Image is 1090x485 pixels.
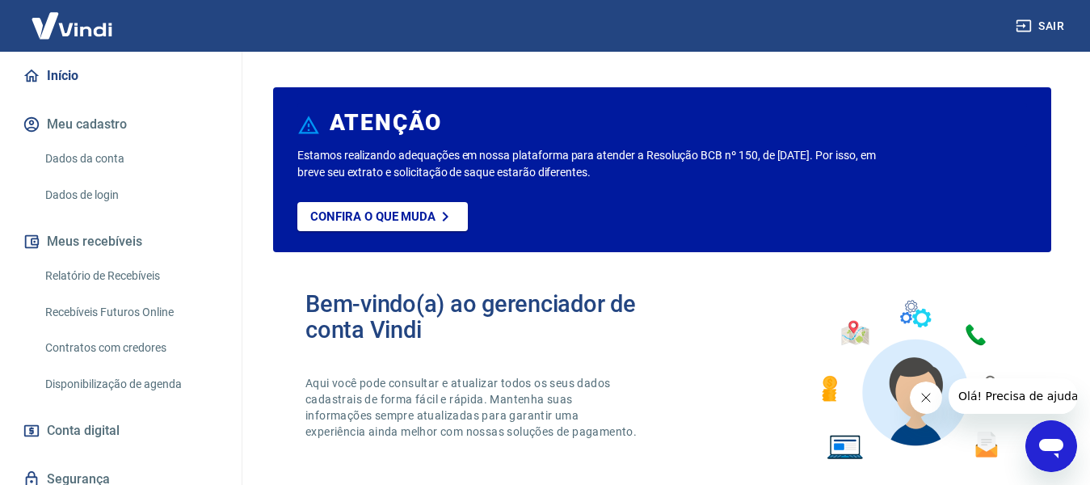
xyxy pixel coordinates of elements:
a: Confira o que muda [297,202,468,231]
img: Vindi [19,1,124,50]
img: Imagem de um avatar masculino com diversos icones exemplificando as funcionalidades do gerenciado... [807,291,1019,470]
a: Disponibilização de agenda [39,368,222,401]
p: Estamos realizando adequações em nossa plataforma para atender a Resolução BCB nº 150, de [DATE].... [297,147,881,181]
a: Recebíveis Futuros Online [39,296,222,329]
span: Olá! Precisa de ajuda? [10,11,136,24]
a: Relatório de Recebíveis [39,259,222,293]
a: Conta digital [19,413,222,449]
p: Aqui você pode consultar e atualizar todos os seus dados cadastrais de forma fácil e rápida. Mant... [305,375,640,440]
p: Confira o que muda [310,209,436,224]
a: Dados de login [39,179,222,212]
button: Sair [1012,11,1071,41]
a: Contratos com credores [39,331,222,365]
span: Conta digital [47,420,120,442]
button: Meu cadastro [19,107,222,142]
button: Meus recebíveis [19,224,222,259]
iframe: Mensagem da empresa [949,378,1077,414]
iframe: Botão para abrir a janela de mensagens [1025,420,1077,472]
a: Dados da conta [39,142,222,175]
h6: ATENÇÃO [330,115,442,131]
a: Início [19,58,222,94]
iframe: Fechar mensagem [910,382,942,414]
h2: Bem-vindo(a) ao gerenciador de conta Vindi [305,291,663,343]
